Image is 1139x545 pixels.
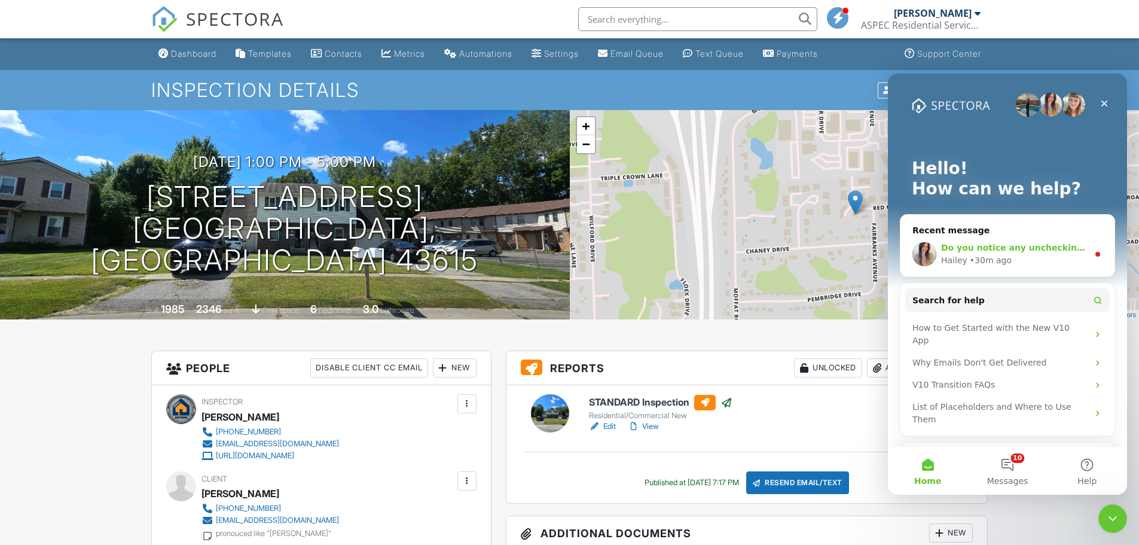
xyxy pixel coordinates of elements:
img: Marker [848,190,863,215]
div: Templates [248,48,292,59]
div: [PERSON_NAME] [894,7,972,19]
button: Search for help [17,215,222,239]
span: bedrooms [319,306,352,315]
input: Search everything... [578,7,817,31]
a: Zoom out [577,135,595,153]
div: [URL][DOMAIN_NAME] [216,451,294,461]
span: Client [201,474,227,483]
a: Contacts [306,43,367,65]
span: Do you notice any unchecking after you have checked them? [53,169,340,179]
div: V10 Transition FAQs [25,305,200,318]
iframe: Intercom live chat [888,74,1127,495]
div: Unlocked [794,358,862,377]
div: Attach [867,358,924,377]
div: ASPEC Residential Services, LLC [861,19,981,31]
a: [EMAIL_ADDRESS][DOMAIN_NAME] [201,438,339,450]
a: SPECTORA [151,16,284,41]
div: Support Center [917,48,981,59]
h3: [DATE] 1:00 pm - 5:00 pm [193,154,376,170]
div: Automations [459,48,512,59]
div: How to Get Started with the New V10 App [25,248,200,273]
a: Settings [527,43,584,65]
span: Home [26,403,53,412]
h3: People [152,351,491,385]
div: Close [206,19,227,41]
div: Hailey [53,181,80,193]
a: [EMAIL_ADDRESS][DOMAIN_NAME] [201,514,339,526]
div: [EMAIL_ADDRESS][DOMAIN_NAME] [216,516,339,525]
div: New [433,358,477,377]
span: bathrooms [380,306,414,315]
div: Client View [878,82,944,98]
a: Zoom in [577,117,595,135]
div: 6 [310,303,317,315]
div: Residential/Commercial New [589,411,732,421]
a: Payments [758,43,823,65]
h1: Inspection Details [151,80,988,101]
button: Messages [80,373,159,421]
div: [PHONE_NUMBER] [216,504,281,513]
span: Built [146,306,159,315]
div: Resend Email/Text [746,471,849,494]
span: Inspector [201,397,243,406]
div: Contacts [325,48,362,59]
a: Dashboard [154,43,221,65]
span: crawlspace [262,306,299,315]
img: The Best Home Inspection Software - Spectora [151,6,178,32]
span: sq. ft. [224,306,240,315]
a: Metrics [377,43,430,65]
div: Published at [DATE] 7:17 PM [645,478,739,488]
iframe: Intercom live chat [1098,504,1127,533]
a: [PHONE_NUMBER] [201,426,339,438]
div: • 30m ago [82,181,124,193]
div: List of Placeholders and Where to Use Them [17,322,222,357]
div: [PHONE_NUMBER] [216,427,281,437]
span: Search for help [25,221,97,233]
div: List of Placeholders and Where to Use Them [25,327,200,352]
a: Templates [231,43,297,65]
a: Email Queue [593,43,668,65]
a: Client View [877,85,947,94]
div: Settings [544,48,579,59]
div: 3.0 [363,303,378,315]
div: New [929,523,973,543]
a: [URL][DOMAIN_NAME] [201,450,339,462]
div: Why Emails Don't Get Delivered [25,283,200,296]
a: Automations (Basic) [439,43,517,65]
h3: Reports [506,351,988,385]
span: SPECTORA [186,6,284,31]
div: Why Emails Don't Get Delivered [17,278,222,300]
div: Email Queue [610,48,664,59]
button: Help [160,373,239,421]
div: [EMAIL_ADDRESS][DOMAIN_NAME] [216,439,339,449]
a: STANDARD Inspection Residential/Commercial New [589,395,732,421]
span: + [582,118,590,133]
div: pronouced like "[PERSON_NAME]" [216,529,331,538]
div: Metrics [394,48,425,59]
div: 1985 [161,303,185,315]
span: Help [190,403,209,412]
div: [PERSON_NAME] [201,408,279,426]
div: Text Queue [695,48,744,59]
div: [PERSON_NAME] [201,485,279,503]
div: Dashboard [171,48,216,59]
h1: [STREET_ADDRESS] [GEOGRAPHIC_DATA], [GEOGRAPHIC_DATA] 43615 [19,181,551,276]
div: V10 Transition FAQs [17,300,222,322]
span: Messages [99,403,141,412]
a: View [628,421,659,433]
h6: STANDARD Inspection [589,395,732,410]
a: Text Queue [678,43,749,65]
div: Disable Client CC Email [310,358,428,377]
div: How to Get Started with the New V10 App [17,243,222,278]
a: [PHONE_NUMBER] [201,503,339,514]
